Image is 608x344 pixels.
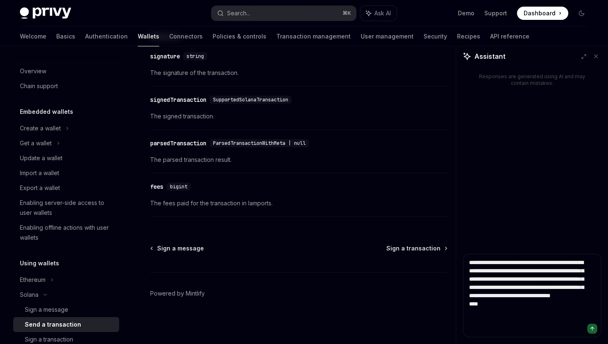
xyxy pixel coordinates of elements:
[458,9,474,17] a: Demo
[150,183,163,191] div: fees
[20,138,52,148] div: Get a wallet
[490,26,529,46] a: API reference
[20,275,45,285] div: Ethereum
[474,51,505,61] span: Assistant
[150,289,205,298] a: Powered by Mintlify
[213,96,288,103] span: SupportedSolanaTransaction
[150,155,448,165] span: The parsed transaction result.
[187,53,204,60] span: string
[424,26,447,46] a: Security
[20,183,60,193] div: Export a wallet
[25,320,81,330] div: Send a transaction
[13,195,119,220] a: Enabling server-side access to user wallets
[169,26,203,46] a: Connectors
[13,180,119,195] a: Export a wallet
[151,244,204,253] a: Sign a message
[13,166,119,180] a: Import a wallet
[150,198,448,208] span: The fees paid for the transaction in lamports.
[20,258,59,268] h5: Using wallets
[276,26,351,46] a: Transaction management
[211,6,356,21] button: Search...⌘K
[20,290,38,300] div: Solana
[13,317,119,332] a: Send a transaction
[361,26,414,46] a: User management
[56,26,75,46] a: Basics
[524,9,555,17] span: Dashboard
[20,153,62,163] div: Update a wallet
[150,52,180,60] div: signature
[13,64,119,79] a: Overview
[85,26,128,46] a: Authentication
[20,66,46,76] div: Overview
[13,151,119,166] a: Update a wallet
[342,10,351,17] span: ⌘ K
[150,96,206,104] div: signedTransaction
[170,183,187,190] span: bigint
[20,223,114,243] div: Enabling offline actions with user wallets
[374,9,391,17] span: Ask AI
[484,9,507,17] a: Support
[20,7,71,19] img: dark logo
[13,302,119,317] a: Sign a message
[20,26,46,46] a: Welcome
[575,7,588,20] button: Toggle dark mode
[13,220,119,245] a: Enabling offline actions with user wallets
[476,73,588,87] div: Responses are generated using AI and may contain mistakes.
[13,79,119,94] a: Chain support
[386,244,447,253] a: Sign a transaction
[386,244,440,253] span: Sign a transaction
[20,123,61,133] div: Create a wallet
[157,244,204,253] span: Sign a message
[587,324,597,334] button: Send message
[20,81,58,91] div: Chain support
[227,8,250,18] div: Search...
[138,26,159,46] a: Wallets
[213,140,306,147] span: ParsedTransactionWithMeta | null
[20,198,114,218] div: Enabling server-side access to user wallets
[25,305,68,315] div: Sign a message
[20,107,73,117] h5: Embedded wallets
[150,111,448,121] span: The signed transaction.
[213,26,266,46] a: Policies & controls
[150,68,448,78] span: The signature of the transaction.
[457,26,480,46] a: Recipes
[517,7,568,20] a: Dashboard
[20,168,59,178] div: Import a wallet
[360,6,397,21] button: Ask AI
[150,139,206,147] div: parsedTransaction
